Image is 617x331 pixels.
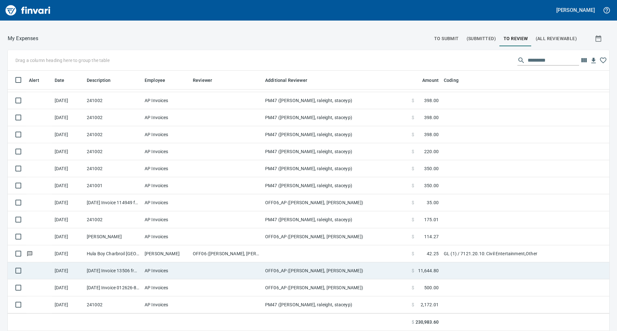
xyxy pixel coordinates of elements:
span: 2,172.01 [421,301,439,308]
td: [DATE] [52,143,84,160]
span: Reviewer [193,76,212,84]
span: $ [412,267,414,274]
td: AP Invoices [142,262,190,279]
h5: [PERSON_NAME] [556,7,595,13]
td: GL (1) / 7121.20.10: Civil Entertainment,Other [441,245,602,262]
td: OFF06_AP ([PERSON_NAME], [PERSON_NAME]) [263,279,409,296]
span: 230,983.60 [416,319,439,326]
td: [DATE] [52,194,84,211]
img: Finvari [4,3,52,18]
button: Choose columns to display [579,56,589,65]
span: Additional Reviewer [265,76,316,84]
span: Alert [29,76,39,84]
td: AP Invoices [142,279,190,296]
td: 241002 [84,211,142,228]
span: Description [87,76,111,84]
span: $ [412,233,414,240]
td: PM47 ([PERSON_NAME], raleight, staceyp) [263,126,409,143]
td: 241002 [84,296,142,313]
span: $ [412,182,414,189]
span: 35.00 [427,199,439,206]
span: Description [87,76,119,84]
span: Employee [145,76,174,84]
td: AP Invoices [142,160,190,177]
td: 241002 [84,126,142,143]
span: Additional Reviewer [265,76,307,84]
td: [DATE] [52,92,84,109]
td: AP Invoices [142,228,190,245]
nav: breadcrumb [8,35,38,42]
td: [DATE] [52,126,84,143]
td: [DATE] [52,262,84,279]
span: $ [412,165,414,172]
span: 398.00 [424,114,439,121]
span: 500.00 [424,284,439,291]
td: [DATE] [52,109,84,126]
td: [DATE] Invoice 114949 from Signs And More (1-10948) [84,194,142,211]
td: [DATE] [52,228,84,245]
span: 42.25 [427,250,439,257]
span: $ [412,301,414,308]
button: [PERSON_NAME] [555,5,596,15]
td: [DATE] Invoice 012626-8 from Central [US_STATE] Safety & Health Association (1-39986) [84,279,142,296]
td: AP Invoices [142,126,190,143]
td: PM47 ([PERSON_NAME], raleight, staceyp) [263,296,409,313]
td: OFF06_AP ([PERSON_NAME], [PERSON_NAME]) [263,194,409,211]
span: $ [412,250,414,257]
td: OFF06 ([PERSON_NAME], [PERSON_NAME], [PERSON_NAME]) [190,245,263,262]
span: $ [412,284,414,291]
span: (All Reviewable) [536,35,577,43]
td: PM47 ([PERSON_NAME], raleight, staceyp) [263,177,409,194]
td: PM47 ([PERSON_NAME], raleight, staceyp) [263,160,409,177]
span: Date [55,76,65,84]
span: Coding [444,76,459,84]
td: 241001 [84,177,142,194]
span: 398.00 [424,131,439,138]
span: 398.00 [424,97,439,104]
span: Alert [29,76,48,84]
span: To Submit [434,35,459,43]
td: 241002 [84,92,142,109]
td: AP Invoices [142,92,190,109]
span: (Submitted) [467,35,496,43]
td: [PERSON_NAME] [84,228,142,245]
td: PM47 ([PERSON_NAME], raleight, staceyp) [263,92,409,109]
td: [DATE] [52,279,84,296]
span: Has messages [26,251,33,256]
td: 241002 [84,109,142,126]
td: PM47 ([PERSON_NAME], raleight, staceyp) [263,211,409,228]
td: Hula Boy Charbroil [GEOGRAPHIC_DATA] [GEOGRAPHIC_DATA] [84,245,142,262]
td: 241002 [84,160,142,177]
span: 350.00 [424,165,439,172]
td: [DATE] Invoice 13506 from Diecast Masters America Inc (1-38575) [84,262,142,279]
span: 11,644.80 [418,267,439,274]
td: AP Invoices [142,109,190,126]
td: [DATE] [52,296,84,313]
span: To Review [504,35,528,43]
span: $ [412,216,414,223]
span: Employee [145,76,165,84]
td: [DATE] [52,177,84,194]
td: PM47 ([PERSON_NAME], raleight, staceyp) [263,109,409,126]
td: [DATE] [52,245,84,262]
td: [PERSON_NAME] [142,245,190,262]
span: Reviewer [193,76,220,84]
span: Amount [414,76,439,84]
p: My Expenses [8,35,38,42]
td: OFF06_AP ([PERSON_NAME], [PERSON_NAME]) [263,228,409,245]
td: AP Invoices [142,296,190,313]
span: Coding [444,76,467,84]
span: $ [412,131,414,138]
span: 220.00 [424,148,439,155]
td: OFF06_AP ([PERSON_NAME], [PERSON_NAME]) [263,262,409,279]
span: 350.00 [424,182,439,189]
td: [DATE] [52,160,84,177]
span: Amount [422,76,439,84]
button: Show transactions within a particular date range [589,31,609,46]
td: PM47 ([PERSON_NAME], raleight, staceyp) [263,143,409,160]
td: [DATE] [52,211,84,228]
td: AP Invoices [142,194,190,211]
button: Download Table [589,56,598,65]
span: $ [412,114,414,121]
